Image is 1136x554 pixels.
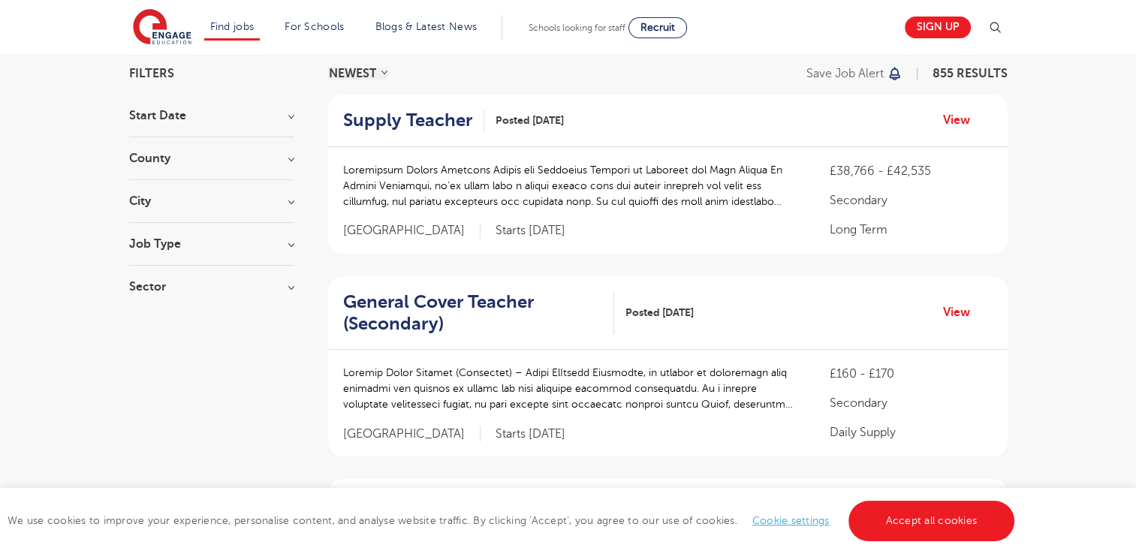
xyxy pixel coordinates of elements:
[640,22,675,33] span: Recruit
[129,195,294,207] h3: City
[343,162,800,209] p: Loremipsum Dolors Ametcons Adipis eli Seddoeius Tempori ut Laboreet dol Magn Aliqua En Admini Ven...
[905,17,971,38] a: Sign up
[375,21,478,32] a: Blogs & Latest News
[628,17,687,38] a: Recruit
[806,68,903,80] button: Save job alert
[343,365,800,412] p: Loremip Dolor Sitamet (Consectet) – Adipi ElItsedd Eiusmodte, in utlabor et doloremagn aliq enima...
[496,223,565,239] p: Starts [DATE]
[625,305,694,321] span: Posted [DATE]
[129,110,294,122] h3: Start Date
[752,515,830,526] a: Cookie settings
[343,223,481,239] span: [GEOGRAPHIC_DATA]
[848,501,1015,541] a: Accept all cookies
[806,68,884,80] p: Save job alert
[343,291,602,335] h2: General Cover Teacher (Secondary)
[129,152,294,164] h3: County
[210,21,255,32] a: Find jobs
[830,221,992,239] p: Long Term
[8,515,1018,526] span: We use cookies to improve your experience, personalise content, and analyse website traffic. By c...
[496,426,565,442] p: Starts [DATE]
[496,113,564,128] span: Posted [DATE]
[343,110,472,131] h2: Supply Teacher
[129,68,174,80] span: Filters
[830,423,992,441] p: Daily Supply
[129,281,294,293] h3: Sector
[343,291,614,335] a: General Cover Teacher (Secondary)
[943,303,981,322] a: View
[830,162,992,180] p: £38,766 - £42,535
[830,365,992,383] p: £160 - £170
[133,9,191,47] img: Engage Education
[343,426,481,442] span: [GEOGRAPHIC_DATA]
[343,110,484,131] a: Supply Teacher
[943,110,981,130] a: View
[830,191,992,209] p: Secondary
[285,21,344,32] a: For Schools
[529,23,625,33] span: Schools looking for staff
[933,67,1008,80] span: 855 RESULTS
[129,238,294,250] h3: Job Type
[830,394,992,412] p: Secondary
